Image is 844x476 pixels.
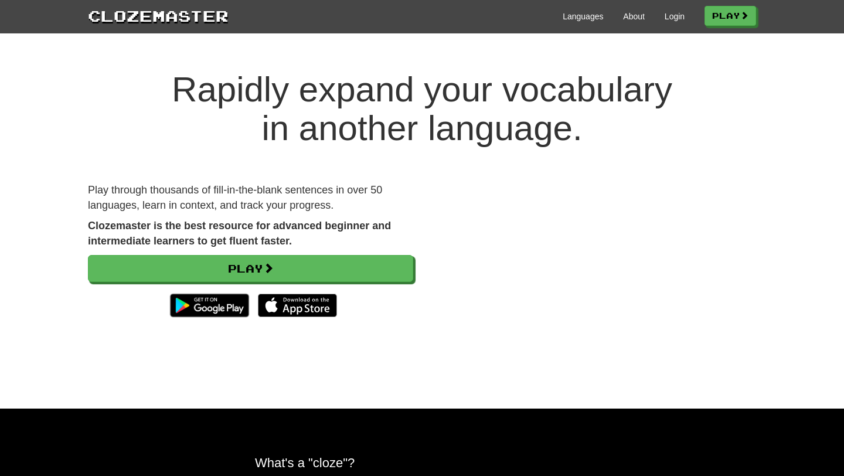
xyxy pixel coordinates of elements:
[563,11,603,22] a: Languages
[88,255,413,282] a: Play
[164,288,255,323] img: Get it on Google Play
[88,183,413,213] p: Play through thousands of fill-in-the-blank sentences in over 50 languages, learn in context, and...
[705,6,756,26] a: Play
[665,11,685,22] a: Login
[255,455,589,470] h2: What's a "cloze"?
[88,5,229,26] a: Clozemaster
[258,294,337,317] img: Download_on_the_App_Store_Badge_US-UK_135x40-25178aeef6eb6b83b96f5f2d004eda3bffbb37122de64afbaef7...
[88,220,391,247] strong: Clozemaster is the best resource for advanced beginner and intermediate learners to get fluent fa...
[623,11,645,22] a: About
